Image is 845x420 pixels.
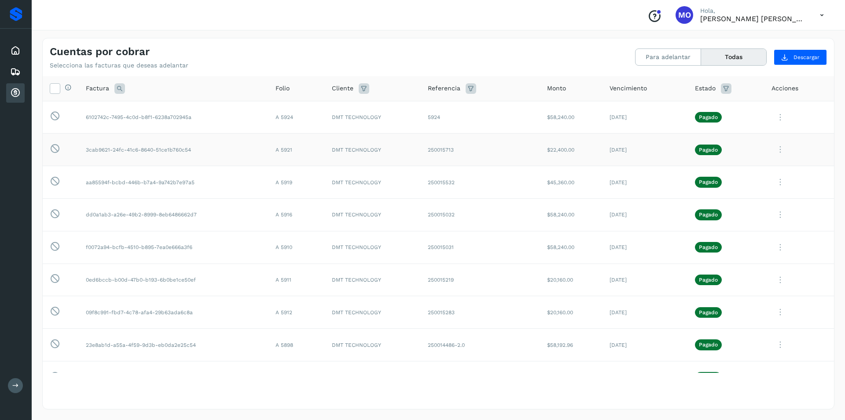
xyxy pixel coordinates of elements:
[79,134,268,166] td: 3cab9621-24fc-41c6-8640-51ce1b760c54
[325,101,420,134] td: DMT TECHNOLOGY
[610,84,647,93] span: Vencimiento
[772,84,798,93] span: Acciones
[6,62,25,82] div: Embarques
[268,264,325,296] td: A 5911
[268,166,325,199] td: A 5919
[50,62,188,69] p: Selecciona las facturas que deseas adelantar
[6,41,25,60] div: Inicio
[6,83,25,103] div: Cuentas por cobrar
[603,134,688,166] td: [DATE]
[50,45,150,58] h4: Cuentas por cobrar
[79,296,268,329] td: 09f8c991-fbd7-4c78-afa4-29b63ada6c8a
[79,101,268,134] td: 6102742c-7495-4c0d-b8f1-6238a702945a
[603,198,688,231] td: [DATE]
[603,166,688,199] td: [DATE]
[79,166,268,199] td: aa85594f-bcbd-446b-b7a4-9a742b7e97a5
[268,231,325,264] td: A 5910
[699,309,718,316] p: Pagado
[421,264,540,296] td: 250015219
[603,329,688,361] td: [DATE]
[421,198,540,231] td: 250015032
[421,101,540,134] td: 5924
[86,84,109,93] span: Factura
[699,342,718,348] p: Pagado
[268,101,325,134] td: A 5924
[421,361,540,394] td: 250014438
[540,198,603,231] td: $58,240.00
[540,329,603,361] td: $58,192.96
[603,296,688,329] td: [DATE]
[268,198,325,231] td: A 5916
[325,198,420,231] td: DMT TECHNOLOGY
[699,179,718,185] p: Pagado
[421,329,540,361] td: 250014486-2.0
[603,231,688,264] td: [DATE]
[325,134,420,166] td: DMT TECHNOLOGY
[701,49,766,65] button: Todas
[700,15,806,23] p: Macaria Olvera Camarillo
[421,134,540,166] td: 250015713
[421,231,540,264] td: 250015031
[540,166,603,199] td: $45,360.00
[268,361,325,394] td: A 5895
[547,84,566,93] span: Monto
[695,84,716,93] span: Estado
[79,361,268,394] td: d207b7d7-c981-43b6-a056-a98b35742e8f
[700,7,806,15] p: Hola,
[79,329,268,361] td: 23e8ab1d-a55a-4f59-9d3b-eb0da2e25c54
[699,277,718,283] p: Pagado
[774,49,827,65] button: Descargar
[603,264,688,296] td: [DATE]
[79,231,268,264] td: f0072a94-bcfb-4510-b895-7ea0e666a3f6
[268,329,325,361] td: A 5898
[540,231,603,264] td: $58,240.00
[699,147,718,153] p: Pagado
[325,329,420,361] td: DMT TECHNOLOGY
[325,361,420,394] td: DMT TECHNOLOGY
[268,134,325,166] td: A 5921
[79,198,268,231] td: dd0a1ab3-a26e-49b2-8999-8eb6486662d7
[276,84,290,93] span: Folio
[699,244,718,250] p: Pagado
[540,296,603,329] td: $20,160.00
[540,361,603,394] td: $22,400.00
[603,101,688,134] td: [DATE]
[540,264,603,296] td: $20,160.00
[268,296,325,329] td: A 5912
[540,101,603,134] td: $58,240.00
[636,49,701,65] button: Para adelantar
[325,264,420,296] td: DMT TECHNOLOGY
[699,114,718,120] p: Pagado
[79,264,268,296] td: 0ed6bccb-b00d-47b0-b193-6b0be1ce50ef
[325,231,420,264] td: DMT TECHNOLOGY
[540,134,603,166] td: $22,400.00
[325,166,420,199] td: DMT TECHNOLOGY
[699,212,718,218] p: Pagado
[421,296,540,329] td: 250015283
[332,84,353,93] span: Cliente
[421,166,540,199] td: 250015532
[325,296,420,329] td: DMT TECHNOLOGY
[428,84,460,93] span: Referencia
[794,53,819,61] span: Descargar
[603,361,688,394] td: [DATE]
